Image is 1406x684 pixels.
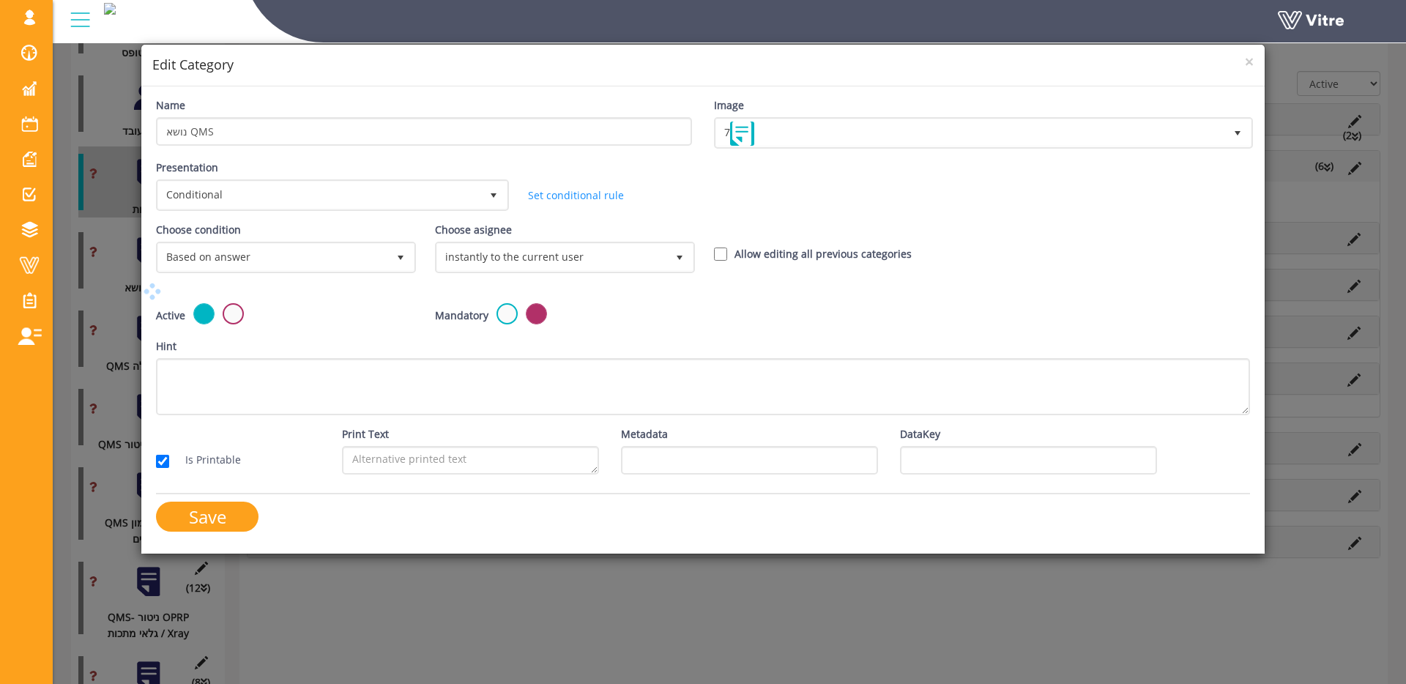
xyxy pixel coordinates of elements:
label: Presentation [156,160,218,176]
label: Hint [156,338,176,354]
span: Conditional [158,182,480,208]
a: Set conditional rule [528,188,624,202]
span: instantly to the current user [437,244,666,270]
img: WizardIcon7.png [730,122,754,146]
label: DataKey [900,426,940,442]
span: Based on answer [158,244,387,270]
label: Allow editing all previous categories [734,246,912,262]
label: Choose asignee [435,222,512,238]
label: Is Printable [171,452,241,468]
span: select [387,244,414,270]
label: Print Text [342,426,389,442]
label: Mandatory [435,308,488,324]
span: select [666,244,693,270]
span: 7 [716,119,1224,146]
label: Choose condition [156,222,241,238]
label: Metadata [621,426,668,442]
span: select [1224,119,1251,146]
button: Close [1245,54,1254,70]
label: Active [156,308,185,324]
label: Image [714,97,744,114]
h4: Edit Category [152,56,1254,75]
input: Save [156,502,258,532]
span: × [1245,51,1254,72]
label: Name [156,97,185,114]
span: select [480,182,507,208]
